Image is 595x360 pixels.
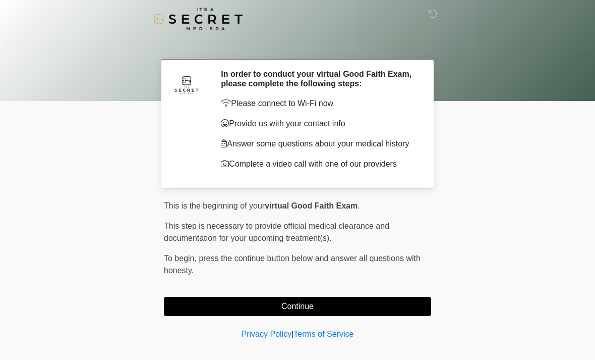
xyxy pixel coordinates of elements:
span: press the continue button below and answer all questions with honesty. [164,254,421,275]
p: Please connect to Wi-Fi now [221,97,416,110]
h2: In order to conduct your virtual Good Faith Exam, please complete the following steps: [221,69,416,88]
button: Continue [164,297,431,316]
img: It's A Secret Med Spa Logo [154,8,243,30]
img: Agent Avatar [171,69,202,99]
span: . [358,201,360,210]
p: Complete a video call with one of our providers [221,158,416,170]
a: | [291,330,293,338]
a: Privacy Policy [242,330,292,338]
strong: virtual Good Faith Exam [265,201,358,210]
p: Provide us with your contact info [221,118,416,130]
span: This step is necessary to provide official medical clearance and documentation for your upcoming ... [164,222,389,242]
a: Terms of Service [293,330,353,338]
p: Answer some questions about your medical history [221,138,416,150]
h1: ‎ ‎ [156,36,439,55]
span: To begin, [164,254,199,263]
span: This is the beginning of your [164,201,265,210]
